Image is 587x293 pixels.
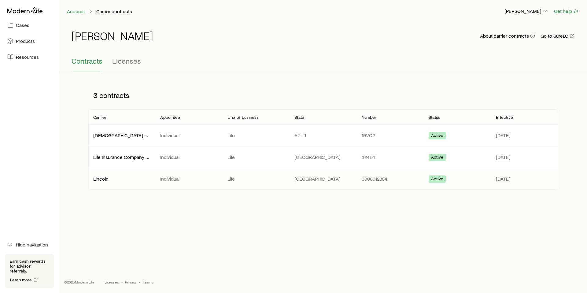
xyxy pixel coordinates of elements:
[362,115,377,120] p: Number
[143,280,153,284] a: Terms
[5,18,54,32] a: Cases
[227,154,285,160] p: Life
[67,9,85,14] a: Account
[429,115,440,120] p: Status
[93,115,106,120] p: Carrier
[5,50,54,64] a: Resources
[16,22,29,28] span: Cases
[227,176,285,182] p: Life
[160,176,217,182] p: Individual
[496,154,510,160] span: [DATE]
[480,33,535,39] button: About carrier contracts
[431,176,443,183] span: Active
[125,280,137,284] a: Privacy
[112,57,141,65] span: Licenses
[496,176,510,182] span: [DATE]
[362,132,419,138] p: 19VC2
[10,278,32,282] span: Learn more
[72,57,102,65] span: Contracts
[294,176,352,182] p: [GEOGRAPHIC_DATA]
[96,8,132,14] p: Carrier contracts
[99,91,129,100] span: contracts
[227,115,259,120] p: Line of business
[93,154,150,160] p: Life Insurance Company of the Southwest
[5,34,54,48] a: Products
[496,132,510,138] span: [DATE]
[64,280,95,284] p: © 2025 Modern Life
[160,132,217,138] p: Individual
[160,115,180,120] p: Appointee
[5,238,54,251] button: Hide navigation
[227,132,285,138] p: Life
[93,176,150,182] p: Lincoln
[294,132,352,138] p: AZ +1
[496,115,513,120] p: Effective
[121,280,123,284] span: •
[93,132,150,138] p: [DEMOGRAPHIC_DATA] General
[540,33,575,39] a: Go to SureLC
[362,154,419,160] p: 224E4
[554,8,580,15] button: Get help
[105,280,119,284] a: Licenses
[362,176,419,182] p: 0000912384
[160,154,217,160] p: Individual
[504,8,548,14] p: [PERSON_NAME]
[72,57,575,71] div: Contracting sub-page tabs
[10,259,49,273] p: Earn cash rewards for advisor referrals.
[504,8,549,15] button: [PERSON_NAME]
[16,54,39,60] span: Resources
[431,133,443,139] span: Active
[72,30,153,42] h1: [PERSON_NAME]
[93,91,98,100] span: 3
[139,280,140,284] span: •
[294,115,304,120] p: State
[294,154,352,160] p: [GEOGRAPHIC_DATA]
[16,242,48,248] span: Hide navigation
[431,155,443,161] span: Active
[5,254,54,288] div: Earn cash rewards for advisor referrals.Learn more
[16,38,35,44] span: Products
